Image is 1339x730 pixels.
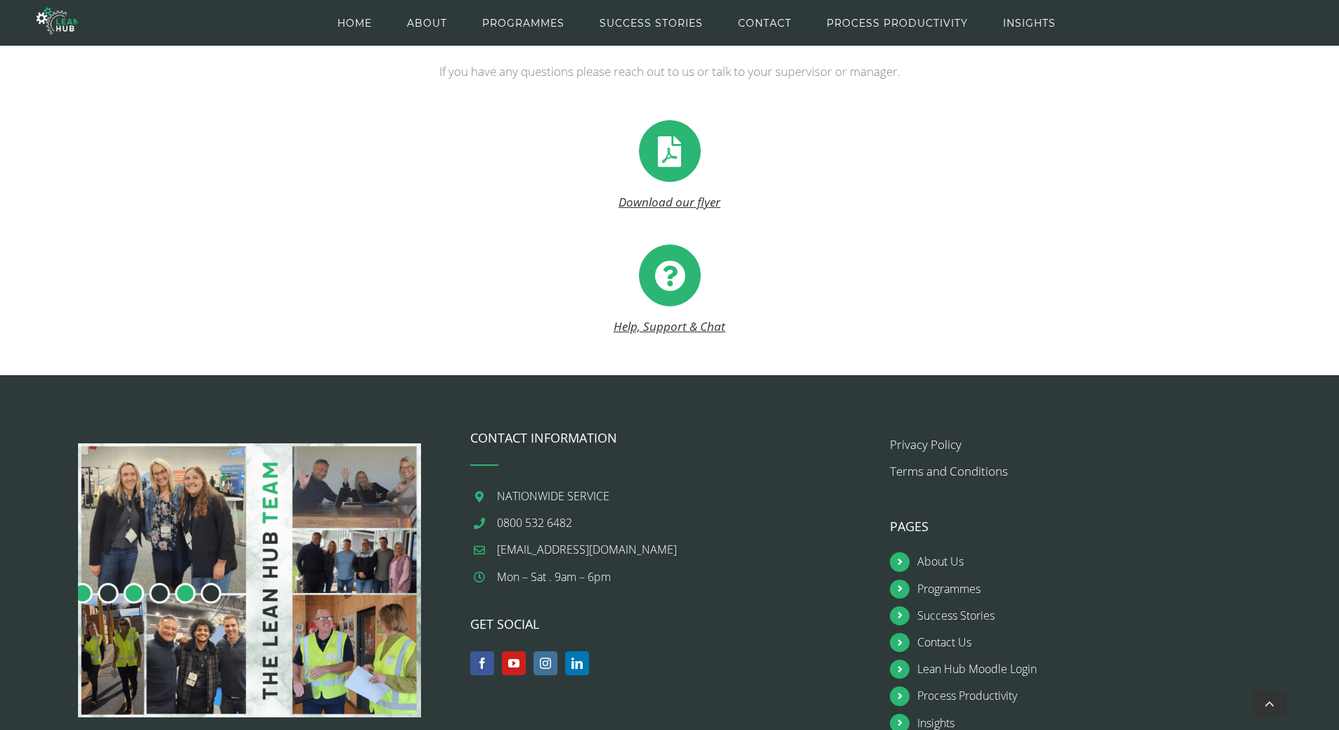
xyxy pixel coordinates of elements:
[917,580,1290,599] a: Programmes
[917,552,1290,571] a: About Us
[917,633,1290,652] a: Contact Us
[890,436,962,452] a: Privacy Policy
[565,651,589,675] a: LinkedIn
[497,514,869,533] a: 0800 532 6482
[497,568,869,587] div: Mon – Sat . 9am – 6pm
[470,651,494,675] a: Facebook
[470,618,869,630] h4: GET SOCIAL
[917,686,1290,705] a: Process Productivity
[266,58,1074,85] p: If you have any questions please reach out to us or talk to your supervisor or manager.
[917,660,1290,679] a: Lean Hub Moodle Login
[917,606,1290,625] a: Success Stories
[497,540,869,559] a: [EMAIL_ADDRESS][DOMAIN_NAME]
[37,1,77,40] img: The Lean Hub | Optimising productivity with Lean Logo
[502,651,526,675] a: YouTube
[614,318,725,334] a: Help, Support & Chat
[890,520,1289,533] h4: PAGES
[497,488,609,504] span: NATIONWIDE SERVICE
[890,463,1008,479] a: Terms and Conditions
[470,431,869,444] h4: CONTACT INFORMATION
[533,651,557,675] a: Instagram
[619,194,720,210] a: Download our flyer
